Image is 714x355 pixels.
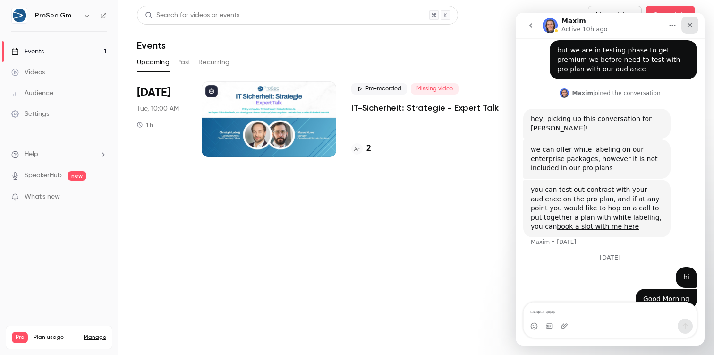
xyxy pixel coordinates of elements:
span: [DATE] [137,85,170,100]
button: Recurring [198,55,230,70]
span: Pre-recorded [351,83,407,95]
iframe: Intercom live chat [516,13,705,346]
span: Plan usage [34,334,78,341]
button: Past [177,55,191,70]
div: Events [11,47,44,56]
div: Settings [11,109,49,119]
span: Help [25,149,38,159]
span: new [68,171,86,181]
a: 2 [351,142,371,155]
div: Videos [11,68,45,77]
h1: Events [137,40,166,51]
div: 1 h [137,121,153,129]
span: Pro [12,332,28,343]
img: ProSec GmbH [12,8,27,23]
span: What's new [25,192,60,202]
a: Manage [84,334,106,341]
div: Audience [11,88,53,98]
button: Schedule [646,6,695,25]
a: IT-Sicherheit: Strategie - Expert Talk [351,102,499,113]
span: Missing video [411,83,459,95]
button: New video [588,6,642,25]
h6: ProSec GmbH [35,11,79,20]
div: Sep 23 Tue, 10:00 AM (Europe/Berlin) [137,81,187,157]
span: Tue, 10:00 AM [137,104,179,113]
div: Search for videos or events [145,10,239,20]
li: help-dropdown-opener [11,149,107,159]
a: SpeakerHub [25,171,62,181]
button: Upcoming [137,55,170,70]
h4: 2 [366,142,371,155]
